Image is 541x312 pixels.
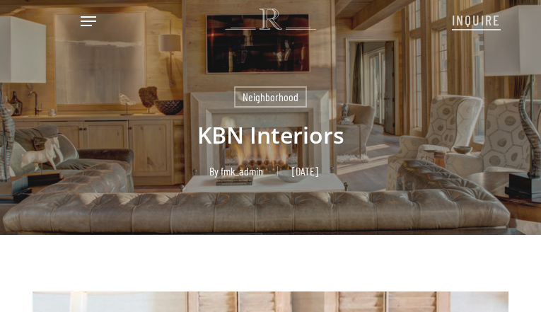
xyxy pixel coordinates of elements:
a: fmk_admin [221,164,263,178]
span: [DATE] [277,166,332,176]
span: By [209,166,219,176]
span: INQUIRE [452,11,501,28]
a: Navigation Menu [81,14,96,28]
a: Neighborhood [234,86,307,108]
h1: KBN Interiors [33,108,508,163]
a: INQUIRE [452,4,501,34]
